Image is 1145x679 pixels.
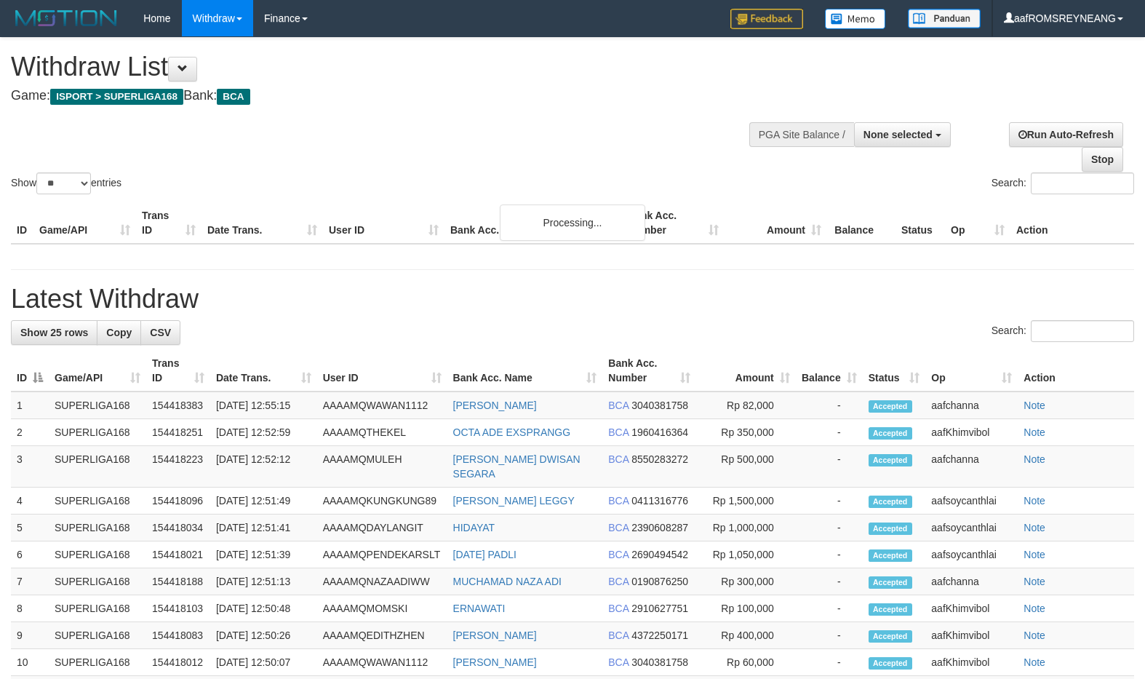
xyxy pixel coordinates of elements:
label: Search: [992,320,1134,342]
span: BCA [608,656,629,668]
td: Rp 500,000 [696,446,796,488]
td: aafsoycanthlai [925,488,1018,515]
td: AAAAMQPENDEKARSLT [317,541,447,568]
a: [PERSON_NAME] LEGGY [453,495,575,507]
th: User ID [323,202,444,244]
a: Note [1024,630,1045,641]
td: 5 [11,515,49,541]
span: BCA [608,522,629,533]
td: 4 [11,488,49,515]
a: Note [1024,576,1045,587]
span: BCA [608,495,629,507]
span: Accepted [869,454,912,466]
a: [PERSON_NAME] [453,630,537,641]
th: Date Trans. [202,202,323,244]
span: Accepted [869,400,912,413]
span: Copy 0411316776 to clipboard [631,495,688,507]
th: Game/API: activate to sort column ascending [49,350,146,392]
span: Copy 2390608287 to clipboard [631,522,688,533]
span: Accepted [869,603,912,616]
h4: Game: Bank: [11,89,749,103]
span: BCA [217,89,250,105]
span: Accepted [869,657,912,670]
td: Rp 1,000,000 [696,515,796,541]
td: SUPERLIGA168 [49,446,146,488]
td: Rp 100,000 [696,595,796,622]
th: Balance: activate to sort column ascending [796,350,863,392]
td: SUPERLIGA168 [49,515,146,541]
td: - [796,515,863,541]
a: CSV [140,320,180,345]
td: [DATE] 12:52:59 [210,419,317,446]
td: 1 [11,392,49,419]
span: BCA [608,576,629,587]
td: - [796,488,863,515]
a: Note [1024,549,1045,560]
td: - [796,595,863,622]
a: Note [1024,656,1045,668]
td: 8 [11,595,49,622]
a: [PERSON_NAME] DWISAN SEGARA [453,453,581,480]
td: AAAAMQMULEH [317,446,447,488]
a: Note [1024,426,1045,438]
td: [DATE] 12:51:39 [210,541,317,568]
a: MUCHAMAD NAZA ADI [453,576,562,587]
td: [DATE] 12:50:26 [210,622,317,649]
td: SUPERLIGA168 [49,541,146,568]
span: BCA [608,400,629,411]
img: Button%20Memo.svg [825,9,886,29]
th: Status: activate to sort column ascending [863,350,926,392]
td: Rp 1,050,000 [696,541,796,568]
div: PGA Site Balance / [749,122,854,147]
td: AAAAMQKUNGKUNG89 [317,488,447,515]
td: 154418188 [146,568,210,595]
span: BCA [608,603,629,614]
th: ID: activate to sort column descending [11,350,49,392]
td: 154418021 [146,541,210,568]
td: - [796,392,863,419]
div: Processing... [500,205,645,241]
td: 3 [11,446,49,488]
th: Bank Acc. Number [622,202,725,244]
button: None selected [854,122,951,147]
td: 154418103 [146,595,210,622]
label: Show entries [11,172,121,194]
td: aafchanna [925,392,1018,419]
td: [DATE] 12:50:48 [210,595,317,622]
td: [DATE] 12:51:41 [210,515,317,541]
th: Status [895,202,945,244]
td: 154418034 [146,515,210,541]
td: 154418096 [146,488,210,515]
th: Date Trans.: activate to sort column ascending [210,350,317,392]
td: - [796,622,863,649]
a: Show 25 rows [11,320,97,345]
td: [DATE] 12:52:12 [210,446,317,488]
td: SUPERLIGA168 [49,419,146,446]
td: [DATE] 12:51:49 [210,488,317,515]
td: - [796,649,863,676]
td: Rp 350,000 [696,419,796,446]
th: Action [1010,202,1134,244]
td: aafchanna [925,568,1018,595]
a: Note [1024,453,1045,465]
td: aafKhimvibol [925,595,1018,622]
input: Search: [1031,172,1134,194]
td: aafKhimvibol [925,419,1018,446]
td: [DATE] 12:55:15 [210,392,317,419]
td: Rp 82,000 [696,392,796,419]
span: ISPORT > SUPERLIGA168 [50,89,183,105]
label: Search: [992,172,1134,194]
span: Copy 3040381758 to clipboard [631,656,688,668]
a: [PERSON_NAME] [453,400,537,411]
a: OCTA ADE EXSPRANGG [453,426,571,438]
select: Showentries [36,172,91,194]
td: - [796,446,863,488]
td: AAAAMQTHEKEL [317,419,447,446]
a: Copy [97,320,141,345]
a: HIDAYAT [453,522,495,533]
span: Accepted [869,576,912,589]
a: ERNAWATI [453,603,506,614]
h1: Withdraw List [11,52,749,82]
span: BCA [608,549,629,560]
td: [DATE] 12:50:07 [210,649,317,676]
